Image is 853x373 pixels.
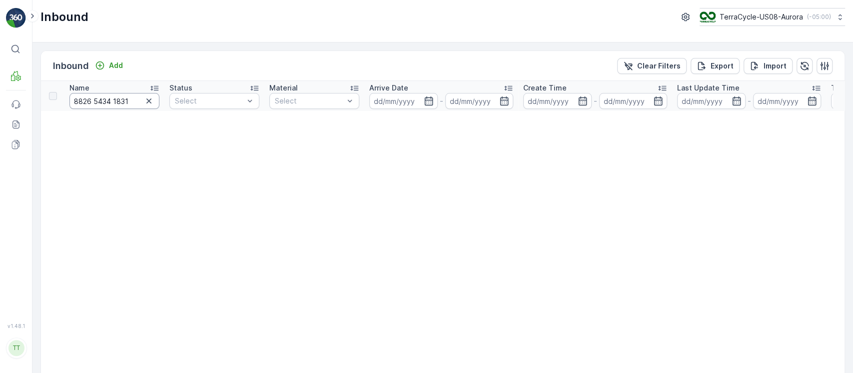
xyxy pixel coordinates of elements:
[720,12,803,22] p: TerraCycle-US08-Aurora
[8,340,24,356] div: TT
[369,83,408,93] p: Arrive Date
[700,8,845,26] button: TerraCycle-US08-Aurora(-05:00)
[69,83,89,93] p: Name
[445,93,514,109] input: dd/mm/yyyy
[109,60,123,70] p: Add
[91,59,127,71] button: Add
[700,11,716,22] img: image_ci7OI47.png
[40,9,88,25] p: Inbound
[753,93,822,109] input: dd/mm/yyyy
[748,95,751,107] p: -
[594,95,597,107] p: -
[764,61,787,71] p: Import
[175,96,244,106] p: Select
[269,83,298,93] p: Material
[599,93,668,109] input: dd/mm/yyyy
[169,83,192,93] p: Status
[523,83,567,93] p: Create Time
[523,93,592,109] input: dd/mm/yyyy
[440,95,443,107] p: -
[677,93,746,109] input: dd/mm/yyyy
[637,61,681,71] p: Clear Filters
[744,58,793,74] button: Import
[369,93,438,109] input: dd/mm/yyyy
[691,58,740,74] button: Export
[69,93,159,109] input: Search
[617,58,687,74] button: Clear Filters
[677,83,740,93] p: Last Update Time
[53,59,89,73] p: Inbound
[275,96,344,106] p: Select
[711,61,734,71] p: Export
[807,13,831,21] p: ( -05:00 )
[6,331,26,365] button: TT
[6,8,26,28] img: logo
[6,323,26,329] span: v 1.48.1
